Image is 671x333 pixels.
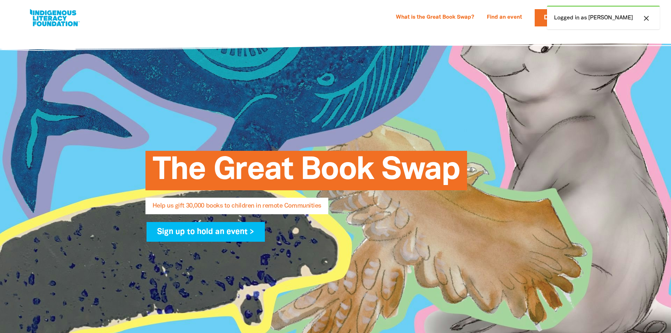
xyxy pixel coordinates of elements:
[642,14,651,23] i: close
[147,222,265,242] a: Sign up to hold an event >
[153,203,321,214] span: Help us gift 30,000 books to children in remote Communities
[153,156,460,190] span: The Great Book Swap
[483,12,526,23] a: Find an event
[640,14,653,23] button: close
[535,9,579,26] a: Donate
[392,12,478,23] a: What is the Great Book Swap?
[547,6,660,29] div: Logged in as [PERSON_NAME]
